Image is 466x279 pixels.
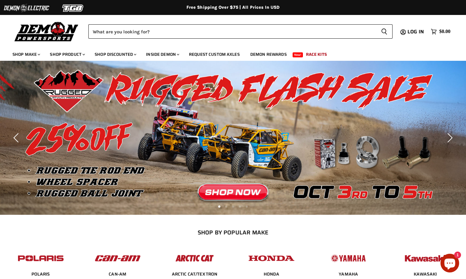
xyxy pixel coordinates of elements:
li: Page dot 3 [232,205,234,208]
li: Page dot 1 [218,205,220,208]
a: POLARIS [31,271,50,277]
img: Demon Electric Logo 2 [3,2,50,14]
a: Shop Make [8,48,44,61]
img: POPULAR_MAKE_logo_2_dba48cf1-af45-46d4-8f73-953a0f002620.jpg [16,249,65,268]
a: YAMAHA [339,271,358,277]
input: Search [88,24,376,39]
li: Page dot 5 [246,205,248,208]
a: $0.00 [428,27,454,36]
a: Shop Discounted [90,48,140,61]
a: Log in [405,29,428,35]
li: Page dot 4 [239,205,241,208]
h2: SHOP BY POPULAR MAKE [8,229,459,236]
img: POPULAR_MAKE_logo_1_adc20308-ab24-48c4-9fac-e3c1a623d575.jpg [93,249,142,268]
button: Search [376,24,393,39]
button: Next [443,132,455,144]
li: Page dot 2 [225,205,227,208]
a: Request Custom Axles [184,48,244,61]
a: Inside Demon [141,48,183,61]
inbox-online-store-chat: Shopify online store chat [439,254,461,274]
a: KAWASAKI [414,271,437,277]
button: Previous [11,132,23,144]
img: TGB Logo 2 [50,2,96,14]
img: POPULAR_MAKE_logo_6_76e8c46f-2d1e-4ecc-b320-194822857d41.jpg [401,249,450,268]
a: Race Kits [301,48,332,61]
span: New! [293,52,303,57]
a: HONDA [264,271,280,277]
a: Demon Rewards [246,48,291,61]
ul: Main menu [8,46,449,61]
a: Shop Product [45,48,89,61]
form: Product [88,24,393,39]
img: POPULAR_MAKE_logo_4_4923a504-4bac-4306-a1be-165a52280178.jpg [247,249,296,268]
span: Log in [407,28,424,36]
img: Demon Powersports [12,20,81,42]
a: CAN-AM [109,271,126,277]
img: POPULAR_MAKE_logo_3_027535af-6171-4c5e-a9bc-f0eccd05c5d6.jpg [170,249,219,268]
span: $0.00 [439,29,450,35]
img: POPULAR_MAKE_logo_5_20258e7f-293c-4aac-afa8-159eaa299126.jpg [324,249,373,268]
a: ARCTIC CAT/TEXTRON [172,271,218,277]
